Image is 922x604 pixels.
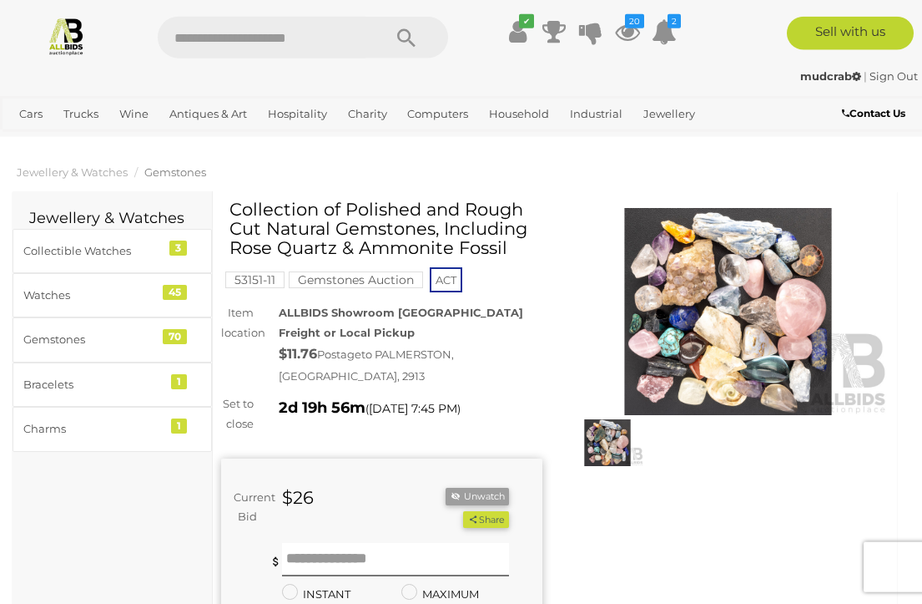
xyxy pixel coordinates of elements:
[446,488,509,505] button: Unwatch
[57,100,105,128] a: Trucks
[341,100,394,128] a: Charity
[23,419,161,439] div: Charms
[163,285,187,300] div: 45
[13,100,49,128] a: Cars
[13,363,212,407] a: Bracelets 1
[282,585,350,604] label: INSTANT
[289,272,423,288] mark: Gemstones Auction
[279,398,365,417] strong: 2d 19h 56m
[625,14,644,28] i: 20
[209,394,266,434] div: Set to close
[365,17,448,58] button: Search
[365,402,461,415] span: ( )
[463,511,509,529] button: Share
[505,17,530,47] a: ✔
[225,273,285,287] a: 53151-11
[169,241,187,256] div: 3
[279,306,523,319] strong: ALLBIDS Showroom [GEOGRAPHIC_DATA]
[13,273,212,317] a: Watches 45
[171,374,187,389] div: 1
[615,17,640,47] a: 20
[163,100,254,128] a: Antiques & Art
[842,104,909,123] a: Contact Us
[864,69,867,83] span: |
[279,346,317,362] strong: $11.76
[800,69,864,83] a: mudcrab
[430,267,462,292] span: ACT
[787,17,914,50] a: Sell with us
[401,585,479,604] label: MAXIMUM
[221,488,270,527] div: Current Bid
[282,487,314,508] strong: $26
[279,326,415,339] strong: Freight or Local Pickup
[563,100,629,128] a: Industrial
[800,69,861,83] strong: mudcrab
[29,211,195,227] h2: Jewellery & Watches
[225,272,285,288] mark: 53151-11
[23,330,161,349] div: Gemstones
[47,17,86,56] img: Allbids.com.au
[144,165,206,179] a: Gemstones
[13,128,58,155] a: Office
[163,329,187,344] div: 70
[279,343,542,386] div: Postage
[572,419,643,466] img: Collection of Polished and Rough Cut Natural Gemstones, Including Rose Quartz & Ammonite Fossil
[519,14,534,28] i: ✔
[637,100,702,128] a: Jewellery
[567,208,889,415] img: Collection of Polished and Rough Cut Natural Gemstones, Including Rose Quartz & Ammonite Fossil
[842,107,905,119] b: Contact Us
[171,419,187,434] div: 1
[279,348,454,383] span: to PALMERSTON, [GEOGRAPHIC_DATA], 2913
[482,100,556,128] a: Household
[229,200,538,257] h1: Collection of Polished and Rough Cut Natural Gemstones, Including Rose Quartz & Ammonite Fossil
[13,229,212,273] a: Collectible Watches 3
[209,303,266,343] div: Item location
[261,100,334,128] a: Hospitality
[668,14,681,28] i: 2
[401,100,475,128] a: Computers
[869,69,918,83] a: Sign Out
[652,17,677,47] a: 2
[446,488,509,505] li: Unwatch this item
[23,375,161,394] div: Bracelets
[13,407,212,451] a: Charms 1
[23,286,161,305] div: Watches
[17,165,128,179] a: Jewellery & Watches
[289,273,423,287] a: Gemstones Auction
[65,128,113,155] a: Sports
[13,317,212,362] a: Gemstones 70
[120,128,252,155] a: [GEOGRAPHIC_DATA]
[369,401,457,416] span: [DATE] 7:45 PM
[113,100,155,128] a: Wine
[23,241,161,261] div: Collectible Watches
